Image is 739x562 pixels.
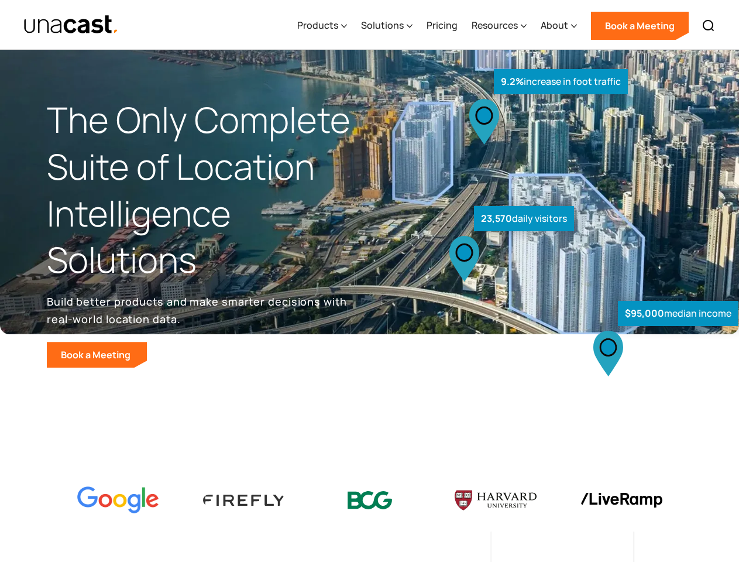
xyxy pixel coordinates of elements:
[427,2,458,50] a: Pricing
[47,97,370,283] h1: The Only Complete Suite of Location Intelligence Solutions
[329,484,411,517] img: BCG logo
[472,18,518,32] div: Resources
[580,493,662,508] img: liveramp logo
[541,18,568,32] div: About
[77,486,159,514] img: Google logo Color
[297,18,338,32] div: Products
[455,486,537,515] img: Harvard U logo
[297,2,347,50] div: Products
[591,12,689,40] a: Book a Meeting
[618,301,738,326] div: median income
[47,342,147,368] a: Book a Meeting
[23,15,119,35] img: Unacast text logo
[474,206,574,231] div: daily visitors
[625,307,664,320] strong: $95,000
[481,212,512,225] strong: 23,570
[541,2,577,50] div: About
[203,495,285,506] img: Firefly Advertising logo
[494,69,628,94] div: increase in foot traffic
[702,19,716,33] img: Search icon
[47,293,351,328] p: Build better products and make smarter decisions with real-world location data.
[361,18,404,32] div: Solutions
[23,15,119,35] a: home
[361,2,413,50] div: Solutions
[472,2,527,50] div: Resources
[501,75,524,88] strong: 9.2%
